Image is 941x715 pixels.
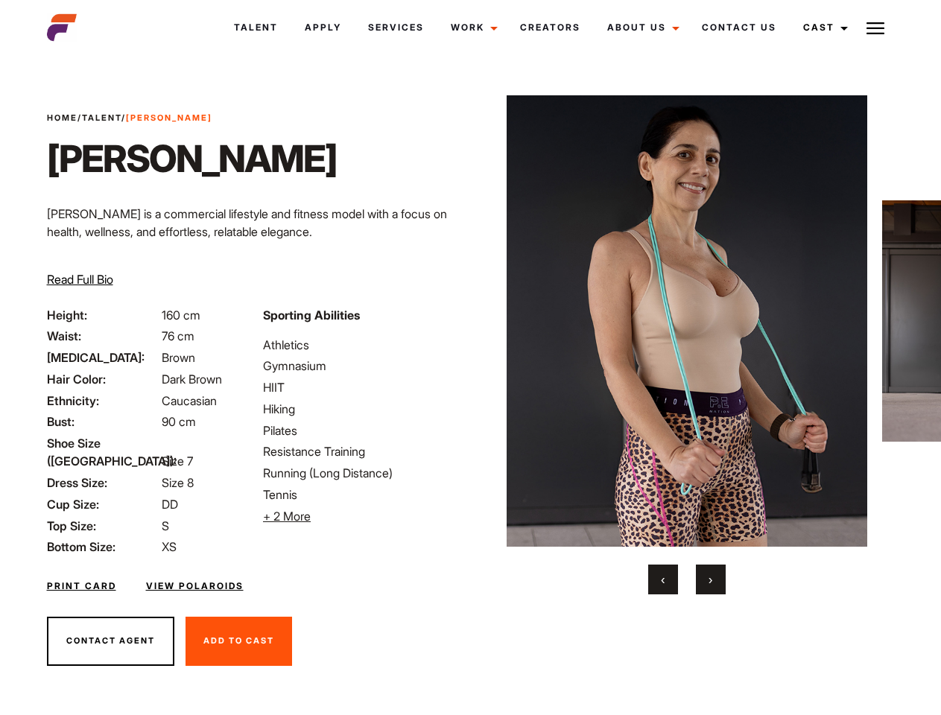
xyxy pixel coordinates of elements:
[47,327,159,345] span: Waist:
[47,136,337,181] h1: [PERSON_NAME]
[263,400,461,418] li: Hiking
[47,617,174,666] button: Contact Agent
[263,308,360,322] strong: Sporting Abilities
[47,579,116,593] a: Print Card
[47,495,159,513] span: Cup Size:
[263,378,461,396] li: HIIT
[263,464,461,482] li: Running (Long Distance)
[203,635,274,646] span: Add To Cast
[47,270,113,288] button: Read Full Bio
[437,7,507,48] a: Work
[709,572,712,587] span: Next
[221,7,291,48] a: Talent
[507,7,594,48] a: Creators
[162,350,195,365] span: Brown
[162,328,194,343] span: 76 cm
[47,434,159,470] span: Shoe Size ([GEOGRAPHIC_DATA]):
[146,579,244,593] a: View Polaroids
[47,474,159,492] span: Dress Size:
[790,7,857,48] a: Cast
[47,112,212,124] span: / /
[47,392,159,410] span: Ethnicity:
[162,454,193,468] span: Size 7
[47,517,159,535] span: Top Size:
[47,538,159,556] span: Bottom Size:
[162,372,222,387] span: Dark Brown
[162,518,169,533] span: S
[47,252,462,306] p: Through her modeling and wellness brand, HEAL, she inspires others on their wellness journeys—cha...
[866,19,884,37] img: Burger icon
[355,7,437,48] a: Services
[47,112,77,123] a: Home
[47,413,159,430] span: Bust:
[186,617,292,666] button: Add To Cast
[162,393,217,408] span: Caucasian
[688,7,790,48] a: Contact Us
[594,7,688,48] a: About Us
[47,370,159,388] span: Hair Color:
[47,205,462,241] p: [PERSON_NAME] is a commercial lifestyle and fitness model with a focus on health, wellness, and e...
[291,7,355,48] a: Apply
[263,442,461,460] li: Resistance Training
[47,306,159,324] span: Height:
[263,509,311,524] span: + 2 More
[162,308,200,322] span: 160 cm
[263,336,461,354] li: Athletics
[47,13,77,42] img: cropped-aefm-brand-fav-22-square.png
[162,475,194,490] span: Size 8
[82,112,121,123] a: Talent
[263,422,461,439] li: Pilates
[661,572,665,587] span: Previous
[162,497,178,512] span: DD
[47,272,113,287] span: Read Full Bio
[263,486,461,503] li: Tennis
[263,357,461,375] li: Gymnasium
[47,349,159,366] span: [MEDICAL_DATA]:
[162,414,196,429] span: 90 cm
[126,112,212,123] strong: [PERSON_NAME]
[162,539,177,554] span: XS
